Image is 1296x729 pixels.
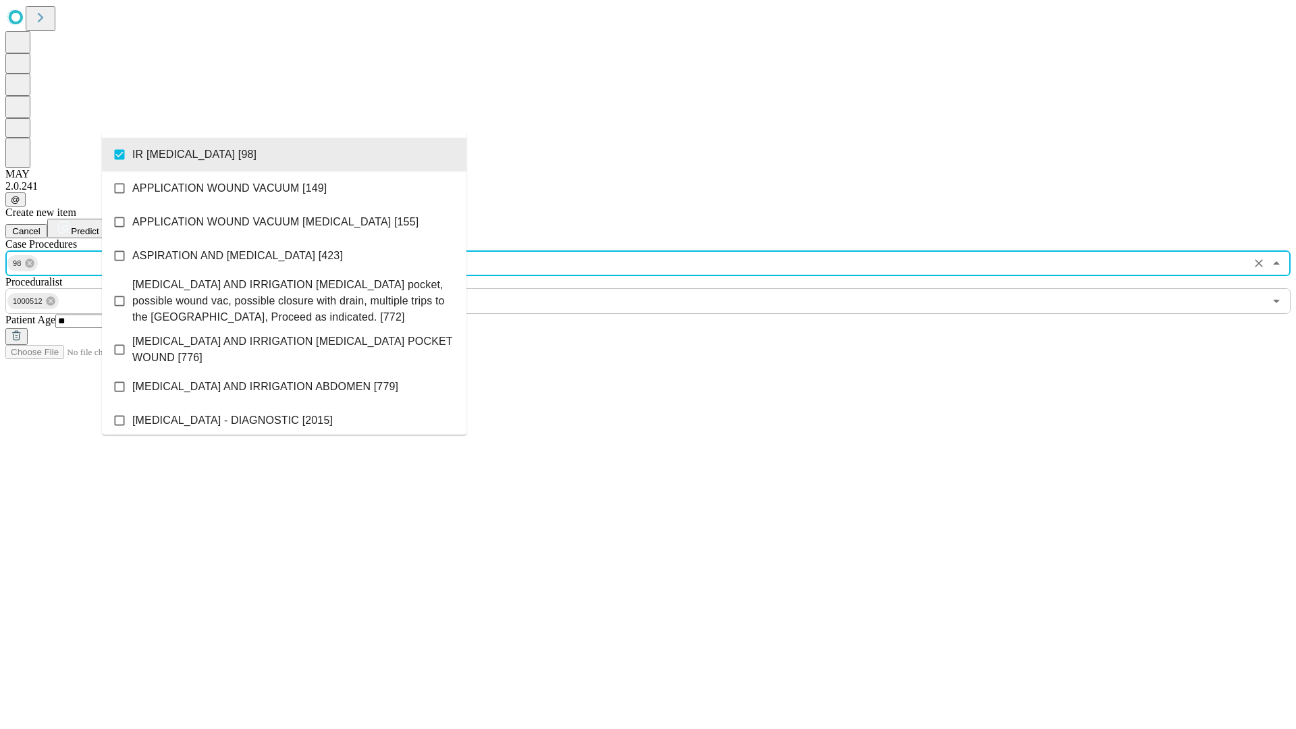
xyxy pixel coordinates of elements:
[1267,292,1286,310] button: Open
[7,255,38,271] div: 98
[5,192,26,207] button: @
[5,276,62,288] span: Proceduralist
[132,248,343,264] span: ASPIRATION AND [MEDICAL_DATA] [423]
[1249,254,1268,273] button: Clear
[5,238,77,250] span: Scheduled Procedure
[5,180,1291,192] div: 2.0.241
[71,226,99,236] span: Predict
[7,294,48,309] span: 1000512
[1267,254,1286,273] button: Close
[47,219,109,238] button: Predict
[132,180,327,196] span: APPLICATION WOUND VACUUM [149]
[7,256,27,271] span: 98
[5,168,1291,180] div: MAY
[132,214,418,230] span: APPLICATION WOUND VACUUM [MEDICAL_DATA] [155]
[132,379,398,395] span: [MEDICAL_DATA] AND IRRIGATION ABDOMEN [779]
[7,293,59,309] div: 1000512
[11,194,20,205] span: @
[132,146,256,163] span: IR [MEDICAL_DATA] [98]
[5,207,76,218] span: Create new item
[5,314,55,325] span: Patient Age
[132,277,456,325] span: [MEDICAL_DATA] AND IRRIGATION [MEDICAL_DATA] pocket, possible wound vac, possible closure with dr...
[5,224,47,238] button: Cancel
[132,333,456,366] span: [MEDICAL_DATA] AND IRRIGATION [MEDICAL_DATA] POCKET WOUND [776]
[132,412,333,429] span: [MEDICAL_DATA] - DIAGNOSTIC [2015]
[12,226,40,236] span: Cancel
